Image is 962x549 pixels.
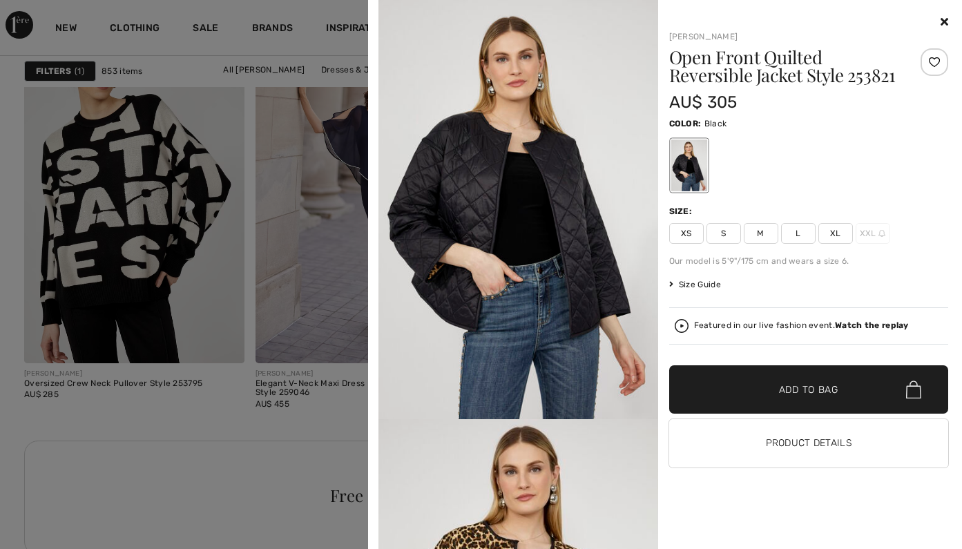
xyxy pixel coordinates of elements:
[781,223,816,244] span: L
[669,278,721,291] span: Size Guide
[779,383,838,397] span: Add to Bag
[706,223,741,244] span: S
[669,255,949,267] div: Our model is 5'9"/175 cm and wears a size 6.
[694,321,909,330] div: Featured in our live fashion event.
[818,223,853,244] span: XL
[744,223,778,244] span: M
[835,320,909,330] strong: Watch the replay
[669,205,695,218] div: Size:
[32,10,60,22] span: Help
[856,223,890,244] span: XXL
[669,419,949,468] button: Product Details
[669,32,738,41] a: [PERSON_NAME]
[906,381,921,398] img: Bag.svg
[704,119,727,128] span: Black
[669,365,949,414] button: Add to Bag
[671,139,706,191] div: Black
[878,230,885,237] img: ring-m.svg
[675,319,689,333] img: Watch the replay
[669,48,902,84] h1: Open Front Quilted Reversible Jacket Style 253821
[669,119,702,128] span: Color:
[669,93,738,112] span: AU$ 305
[669,223,704,244] span: XS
